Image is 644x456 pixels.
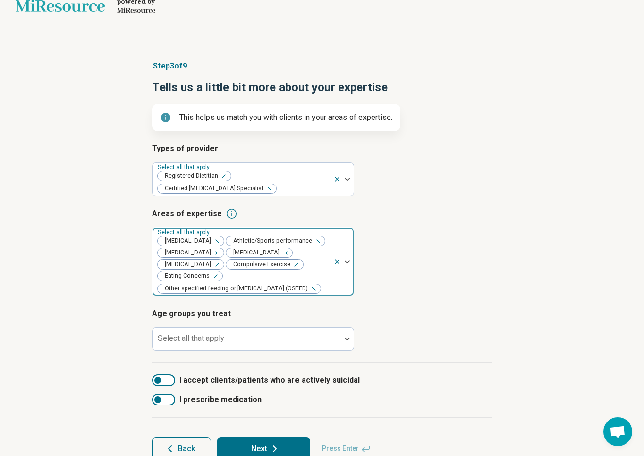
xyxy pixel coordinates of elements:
[603,417,632,446] div: Open chat
[158,229,212,236] label: Select all that apply
[152,80,492,96] h1: Tells us a little bit more about your expertise
[158,164,212,170] label: Select all that apply
[158,284,311,293] span: Other specified feeding or [MEDICAL_DATA] (OSFED)
[226,260,293,269] span: Compulsive Exercise
[158,184,267,193] span: Certified [MEDICAL_DATA] Specialist
[158,248,214,257] span: [MEDICAL_DATA]
[158,236,214,246] span: [MEDICAL_DATA]
[226,236,315,246] span: Athletic/Sports performance
[179,394,262,405] span: I prescribe medication
[158,171,221,181] span: Registered Dietitian
[226,248,283,257] span: [MEDICAL_DATA]
[152,143,492,154] h3: Types of provider
[158,334,224,343] label: Select all that apply
[152,208,492,220] h3: Areas of expertise
[152,308,492,320] h3: Age groups you treat
[179,112,392,123] p: This helps us match you with clients in your areas of expertise.
[179,374,360,386] span: I accept clients/patients who are actively suicidal
[158,260,214,269] span: [MEDICAL_DATA]
[178,445,195,453] span: Back
[158,271,213,281] span: Eating Concerns
[152,60,492,72] p: Step 3 of 9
